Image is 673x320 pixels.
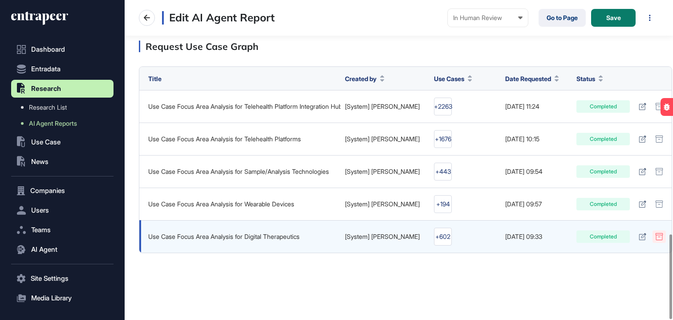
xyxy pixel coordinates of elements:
a: Go to Page [539,9,586,27]
span: Research [31,85,61,92]
button: Research [11,80,114,98]
button: Site Settings [11,270,114,287]
a: Research List [16,99,114,115]
span: Media Library [31,295,72,302]
button: Use Cases [434,74,472,83]
div: [DATE] 09:33 [505,233,568,240]
span: Date Requested [505,74,551,83]
button: Use Case [11,133,114,151]
span: Dashboard [31,46,65,53]
span: AI Agent [31,246,57,253]
div: [DATE] 09:57 [505,201,568,208]
div: [System] [PERSON_NAME] [345,168,425,175]
span: Title [148,75,162,82]
div: [DATE] 11:24 [505,103,568,110]
div: In Human Review [453,14,523,21]
div: Use Case Focus Area Analysis for Telehealth Platform Integration Hub for Evital [148,103,336,110]
div: [System] [PERSON_NAME] [345,201,425,208]
span: Status [576,74,595,83]
span: Teams [31,226,51,234]
div: [System] [PERSON_NAME] [345,103,425,110]
div: [DATE] 10:15 [505,135,568,143]
span: Companies [30,187,65,194]
button: Created by [345,74,385,83]
span: Users [31,207,49,214]
div: +2263 [434,103,452,110]
div: Completed [576,133,630,145]
span: Site Settings [31,275,69,282]
div: Use Case Focus Area Analysis for Digital Therapeutics [148,233,336,240]
div: [System] [PERSON_NAME] [345,135,425,143]
div: Completed [576,198,630,210]
div: Use Case Focus Area Analysis for Wearable Devices [148,201,336,208]
button: Companies [11,182,114,200]
a: AI Agent Reports [16,115,114,131]
span: Use Cases [434,74,464,83]
div: Completed [576,230,630,243]
div: [DATE] 09:54 [505,168,568,175]
button: Media Library [11,289,114,307]
button: AI Agent [11,241,114,258]
span: Use Case [31,139,61,146]
button: News [11,153,114,171]
span: Created by [345,74,377,83]
span: Research List [29,104,67,111]
button: Users [11,201,114,219]
span: News [31,158,49,165]
button: Entradata [11,60,114,78]
div: +602 [435,234,450,240]
div: Use Case Focus Area Analysis for Telehealth Platforms [148,135,336,143]
span: Entradata [31,66,61,73]
h3: Edit AI Agent Report [162,11,275,25]
span: AI Agent Reports [29,120,77,127]
div: Use Case Focus Area Analysis for Sample/Analysis Technologies [148,168,336,175]
div: Completed [576,165,630,178]
div: Request Use Case Graph [139,41,672,52]
button: Teams [11,221,114,239]
div: [System] [PERSON_NAME] [345,233,425,240]
div: +1676 [435,136,451,142]
div: +443 [435,168,451,175]
div: +194 [436,201,450,207]
a: Dashboard [11,41,114,58]
span: Save [606,15,621,21]
button: Date Requested [505,74,559,83]
div: Completed [576,100,630,113]
button: Save [591,9,636,27]
button: Status [576,74,603,83]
